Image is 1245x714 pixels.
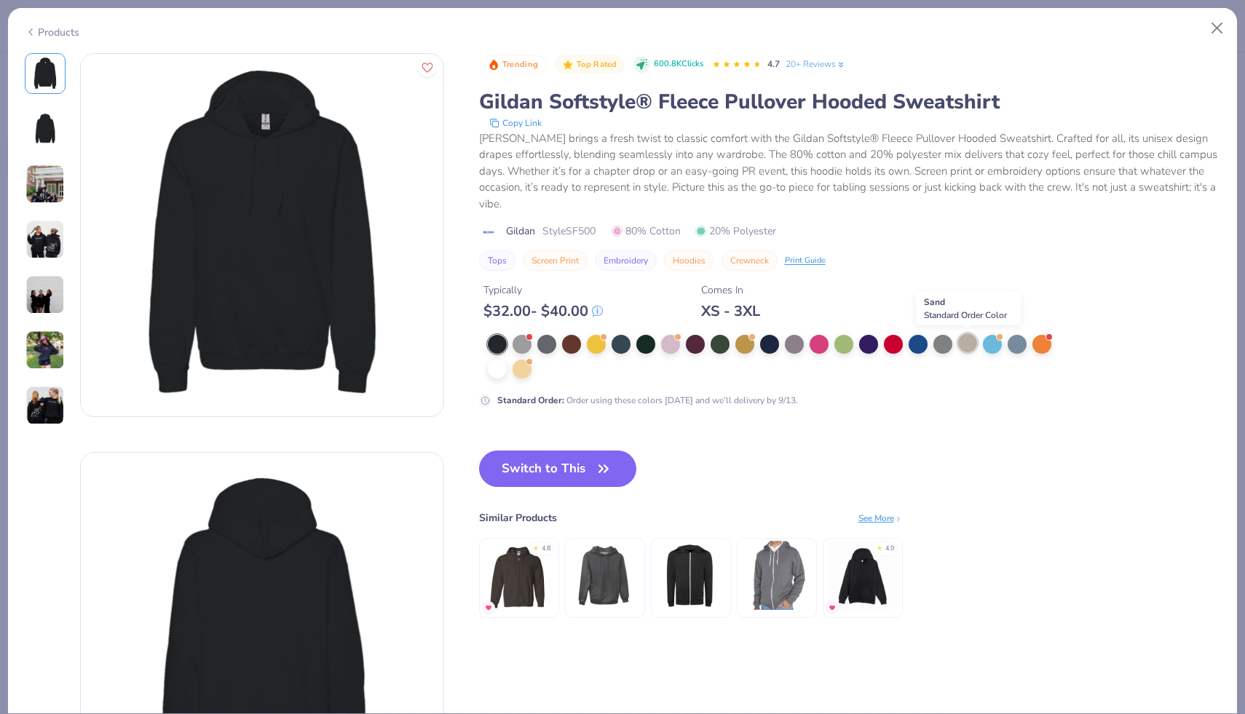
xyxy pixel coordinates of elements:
[828,541,897,610] img: Lane Seven Unisex Premium Pullover Hooded Sweatshirt
[555,55,625,74] button: Badge Button
[767,58,780,70] span: 4.7
[562,59,574,71] img: Top Rated sort
[479,130,1221,213] div: [PERSON_NAME] brings a fresh twist to classic comfort with the Gildan Softstyle® Fleece Pullover ...
[502,60,538,68] span: Trending
[786,57,846,71] a: 20+ Reviews
[701,302,760,320] div: XS - 3XL
[885,544,894,554] div: 4.9
[877,544,882,550] div: ★
[612,223,681,239] span: 80% Cotton
[858,512,903,525] div: See More
[25,164,65,204] img: User generated content
[533,544,539,550] div: ★
[1203,15,1231,42] button: Close
[785,255,826,267] div: Print Guide
[664,250,714,271] button: Hoodies
[742,541,811,610] img: Los Angeles Apparel Flex Fleece Zip Up Hoodie
[483,302,603,320] div: $ 32.00 - $ 40.00
[479,226,499,238] img: brand logo
[506,223,535,239] span: Gildan
[656,541,725,610] img: Threadfast Apparel Unisex Triblend Full-Zip Light Hoodie
[25,330,65,370] img: User generated content
[924,309,1007,321] span: Standard Order Color
[25,25,79,40] div: Products
[481,55,546,74] button: Badge Button
[497,394,564,406] strong: Standard Order :
[483,282,603,298] div: Typically
[577,60,617,68] span: Top Rated
[523,250,588,271] button: Screen Print
[479,510,557,525] div: Similar Products
[595,250,657,271] button: Embroidery
[654,58,703,71] span: 600.8K Clicks
[25,220,65,259] img: User generated content
[485,116,546,130] button: copy to clipboard
[28,111,63,146] img: Back
[570,541,639,610] img: Threadfast Apparel Unisex Ultimate Fleece Pullover Hooded Sweatshirt
[488,59,499,71] img: Trending sort
[418,58,437,77] button: Like
[25,386,65,425] img: User generated content
[28,56,63,91] img: Front
[916,292,1021,325] div: Sand
[712,53,762,76] div: 4.7 Stars
[479,451,637,487] button: Switch to This
[828,603,837,612] img: MostFav.gif
[542,544,550,554] div: 4.8
[479,88,1221,116] div: Gildan Softstyle® Fleece Pullover Hooded Sweatshirt
[484,603,493,612] img: MostFav.gif
[497,394,798,407] div: Order using these colors [DATE] and we’ll delivery by 9/13.
[479,250,515,271] button: Tops
[542,223,596,239] span: Style SF500
[701,282,760,298] div: Comes In
[81,54,443,416] img: Front
[484,541,553,610] img: Gildan Heavy Blend 50/50 Full-Zip Hooded Sweatshirt
[722,250,778,271] button: Crewneck
[695,223,776,239] span: 20% Polyester
[25,275,65,314] img: User generated content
